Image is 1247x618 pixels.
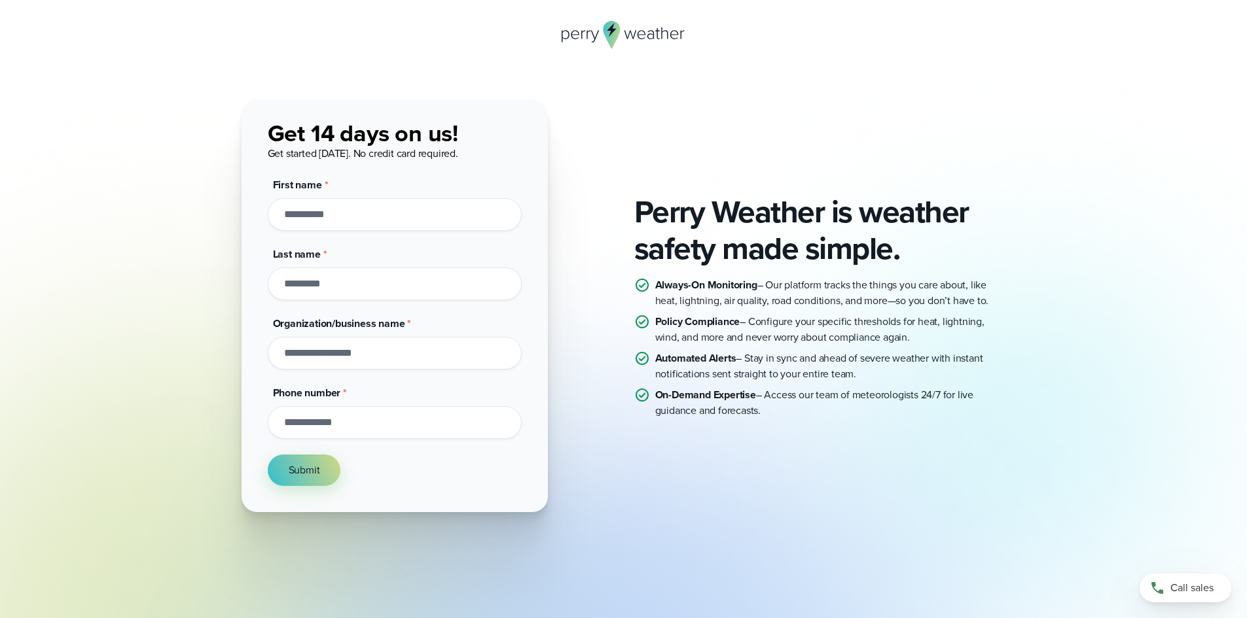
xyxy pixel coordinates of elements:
[289,462,320,478] span: Submit
[655,314,740,329] strong: Policy Compliance
[655,277,1006,309] p: – Our platform tracks the things you care about, like heat, lightning, air quality, road conditio...
[1170,580,1214,596] span: Call sales
[273,316,405,331] span: Organization/business name
[1140,574,1231,602] a: Call sales
[273,247,321,262] span: Last name
[268,455,341,486] button: Submit
[655,277,757,292] strong: Always-On Monitoring
[655,314,1006,345] p: – Configure your specific thresholds for heat, lightning, wind, and more and never worry about co...
[655,387,1006,419] p: – Access our team of meteorologists 24/7 for live guidance and forecasts.
[273,177,322,192] span: First name
[273,385,341,400] span: Phone number
[268,146,458,161] span: Get started [DATE]. No credit card required.
[634,194,1006,267] h2: Perry Weather is weather safety made simple.
[655,351,1006,382] p: – Stay in sync and ahead of severe weather with instant notifications sent straight to your entir...
[268,116,458,150] span: Get 14 days on us!
[655,387,756,402] strong: On-Demand Expertise
[655,351,736,366] strong: Automated Alerts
